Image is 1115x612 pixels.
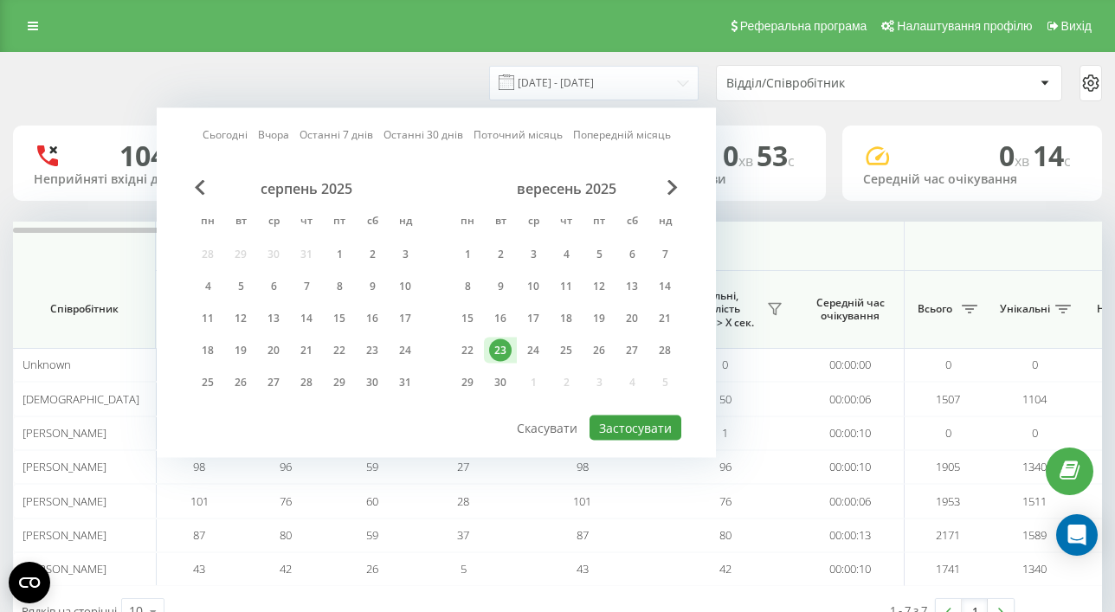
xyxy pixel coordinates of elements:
[573,126,671,143] a: Попередній місяць
[796,552,905,586] td: 00:00:10
[392,209,418,235] abbr: неділя
[191,370,224,396] div: пн 25 серп 2025 р.
[1022,527,1047,543] span: 1589
[577,459,589,474] span: 98
[258,126,289,143] a: Вчора
[451,180,681,197] div: вересень 2025
[383,126,463,143] a: Останні 30 днів
[738,151,757,171] span: хв
[457,459,469,474] span: 27
[723,137,757,174] span: 0
[366,527,378,543] span: 59
[522,243,545,266] div: 3
[550,242,583,267] div: чт 4 вер 2025 р.
[224,370,257,396] div: вт 26 серп 2025 р.
[290,370,323,396] div: чт 28 серп 2025 р.
[190,493,209,509] span: 101
[517,338,550,364] div: ср 24 вер 2025 р.
[9,562,50,603] button: Open CMP widget
[23,527,106,543] span: [PERSON_NAME]
[757,137,795,174] span: 53
[456,371,479,394] div: 29
[257,338,290,364] div: ср 20 серп 2025 р.
[461,561,467,577] span: 5
[359,209,385,235] abbr: субота
[224,338,257,364] div: вт 19 серп 2025 р.
[588,339,610,362] div: 26
[550,306,583,332] div: чт 18 вер 2025 р.
[484,306,517,332] div: вт 16 вер 2025 р.
[456,307,479,330] div: 15
[1015,151,1033,171] span: хв
[945,425,951,441] span: 0
[621,243,643,266] div: 6
[451,242,484,267] div: пн 1 вер 2025 р.
[203,126,248,143] a: Сьогодні
[654,275,676,298] div: 14
[555,243,577,266] div: 4
[257,306,290,332] div: ср 13 серп 2025 р.
[719,391,732,407] span: 50
[719,561,732,577] span: 42
[583,338,616,364] div: пт 26 вер 2025 р.
[361,275,383,298] div: 9
[621,275,643,298] div: 13
[740,19,867,33] span: Реферальна програма
[451,274,484,300] div: пн 8 вер 2025 р.
[588,307,610,330] div: 19
[796,382,905,416] td: 00:00:06
[648,274,681,300] div: нд 14 вер 2025 р.
[722,425,728,441] span: 1
[897,19,1032,33] span: Налаштування профілю
[616,338,648,364] div: сб 27 вер 2025 р.
[726,76,933,91] div: Відділ/Співробітник
[328,243,351,266] div: 1
[590,416,681,441] button: Застосувати
[23,561,106,577] span: [PERSON_NAME]
[457,493,469,509] span: 28
[394,275,416,298] div: 10
[34,172,252,187] div: Неприйняті вхідні дзвінки
[616,274,648,300] div: сб 13 вер 2025 р.
[323,370,356,396] div: пт 29 серп 2025 р.
[863,172,1081,187] div: Середній час очікування
[366,493,378,509] span: 60
[295,307,318,330] div: 14
[228,209,254,235] abbr: вівторок
[522,307,545,330] div: 17
[1022,493,1047,509] span: 1511
[484,338,517,364] div: вт 23 вер 2025 р.
[719,459,732,474] span: 96
[648,242,681,267] div: нд 7 вер 2025 р.
[936,391,960,407] span: 1507
[191,306,224,332] div: пн 11 серп 2025 р.
[722,357,728,372] span: 0
[394,307,416,330] div: 17
[583,242,616,267] div: пт 5 вер 2025 р.
[23,357,71,372] span: Unknown
[197,275,219,298] div: 4
[1064,151,1071,171] span: c
[451,370,484,396] div: пн 29 вер 2025 р.
[456,339,479,362] div: 22
[999,137,1033,174] span: 0
[1000,302,1050,316] span: Унікальні
[1032,425,1038,441] span: 0
[936,459,960,474] span: 1905
[1022,459,1047,474] span: 1340
[323,338,356,364] div: пт 22 серп 2025 р.
[361,307,383,330] div: 16
[809,296,891,323] span: Середній час очікування
[224,274,257,300] div: вт 5 серп 2025 р.
[389,370,422,396] div: нд 31 серп 2025 р.
[796,348,905,382] td: 00:00:00
[262,371,285,394] div: 27
[229,275,252,298] div: 5
[1022,391,1047,407] span: 1104
[361,371,383,394] div: 30
[262,275,285,298] div: 6
[550,338,583,364] div: чт 25 вер 2025 р.
[191,274,224,300] div: пн 4 серп 2025 р.
[654,339,676,362] div: 28
[484,274,517,300] div: вт 9 вер 2025 р.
